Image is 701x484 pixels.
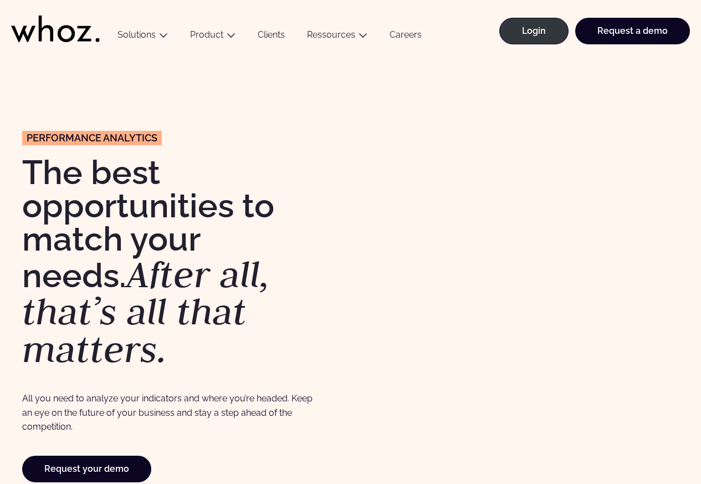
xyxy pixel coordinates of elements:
[22,249,269,373] em: After all, that’s all that matters.
[296,29,378,44] button: Ressources
[22,156,345,368] h1: The best opportunities to match your needs.
[106,29,179,44] button: Solutions
[378,29,433,44] a: Careers
[27,133,157,143] span: Performance analyTICs
[22,456,151,482] a: Request your demo
[179,29,247,44] button: Product
[499,18,569,44] a: Login
[190,29,223,40] a: Product
[247,29,296,44] a: Clients
[575,18,690,44] a: Request a demo
[307,29,355,40] a: Ressources
[22,391,313,434] p: All you need to analyze your indicators and where you’re headed. Keep an eye on the future of you...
